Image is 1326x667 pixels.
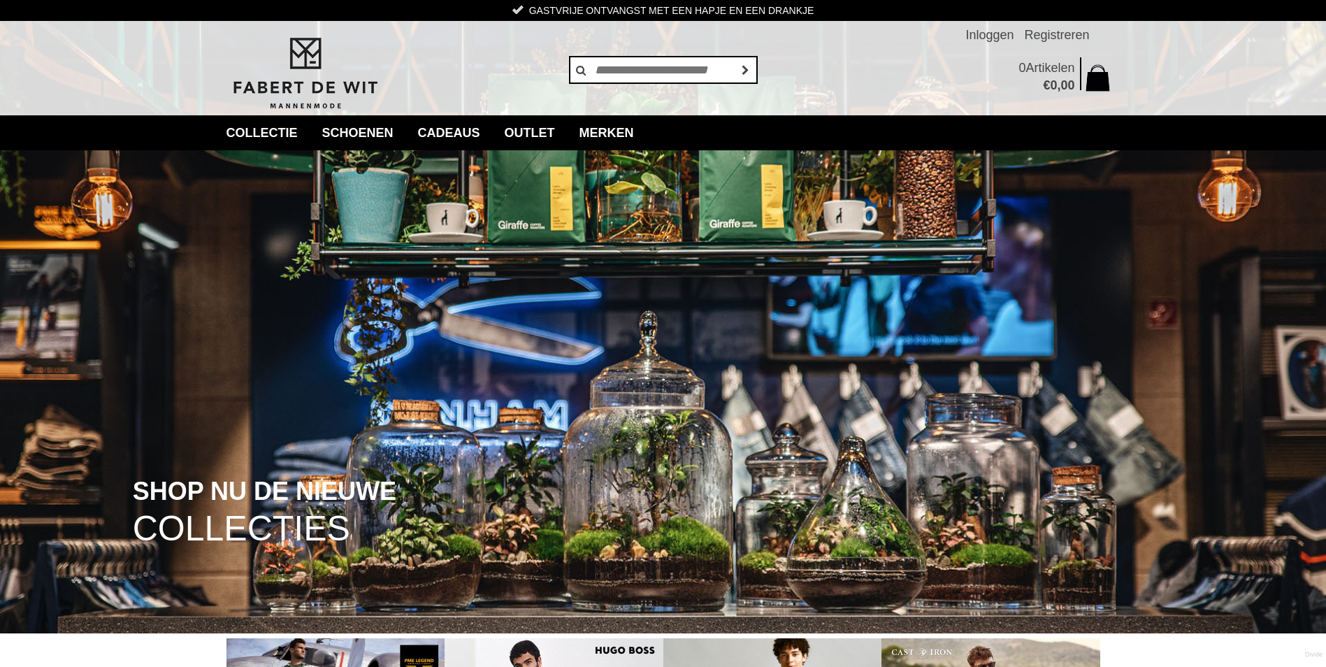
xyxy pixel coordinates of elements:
[1024,21,1089,49] a: Registreren
[1057,78,1060,92] span: ,
[216,115,308,150] a: collectie
[1043,78,1050,92] span: €
[1060,78,1074,92] span: 00
[133,511,350,547] span: COLLECTIES
[1305,646,1323,664] a: Divide
[133,478,396,505] span: SHOP NU DE NIEUWE
[1025,61,1074,75] span: Artikelen
[408,115,491,150] a: Cadeaus
[1018,61,1025,75] span: 0
[494,115,565,150] a: Outlet
[312,115,404,150] a: Schoenen
[965,21,1014,49] a: Inloggen
[569,115,644,150] a: Merken
[226,36,384,111] img: Fabert de Wit
[1050,78,1057,92] span: 0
